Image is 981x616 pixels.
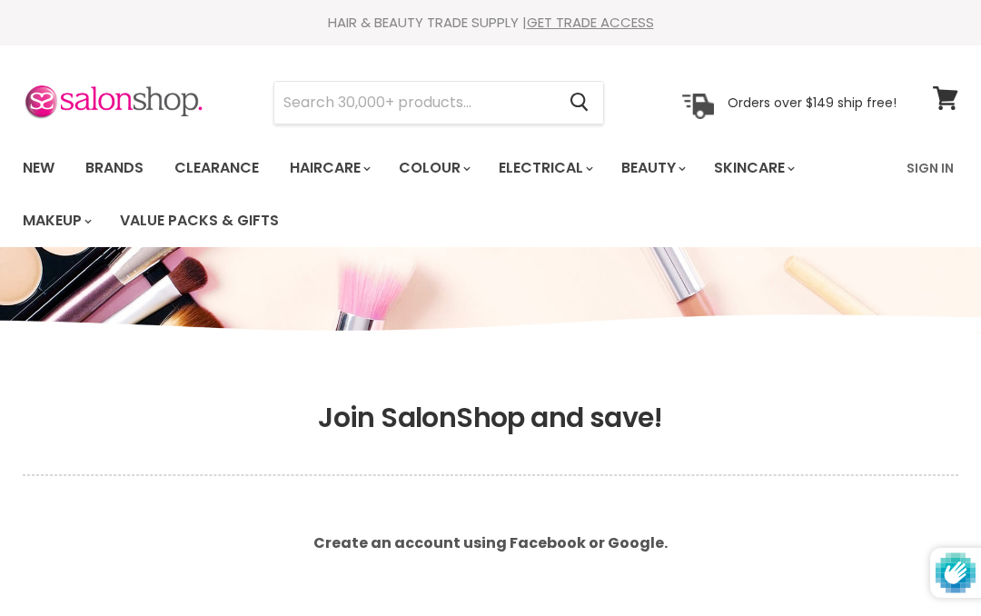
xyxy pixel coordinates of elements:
button: Search [555,82,603,124]
a: Haircare [276,149,381,187]
a: New [9,149,68,187]
ul: Main menu [9,142,896,247]
h1: Join SalonShop and save! [23,402,958,434]
a: GET TRADE ACCESS [527,13,654,32]
a: Makeup [9,202,103,240]
a: Beauty [608,149,697,187]
a: Electrical [485,149,604,187]
a: Skincare [700,149,806,187]
a: Colour [385,149,481,187]
form: Product [273,81,604,124]
a: Clearance [161,149,272,187]
p: Orders over $149 ship free! [728,94,897,110]
b: Create an account using Facebook or Google. [313,532,668,553]
img: Protected by hCaptcha [936,548,976,598]
input: Search [274,82,555,124]
a: Value Packs & Gifts [106,202,292,240]
a: Sign In [896,149,965,187]
a: Brands [72,149,157,187]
